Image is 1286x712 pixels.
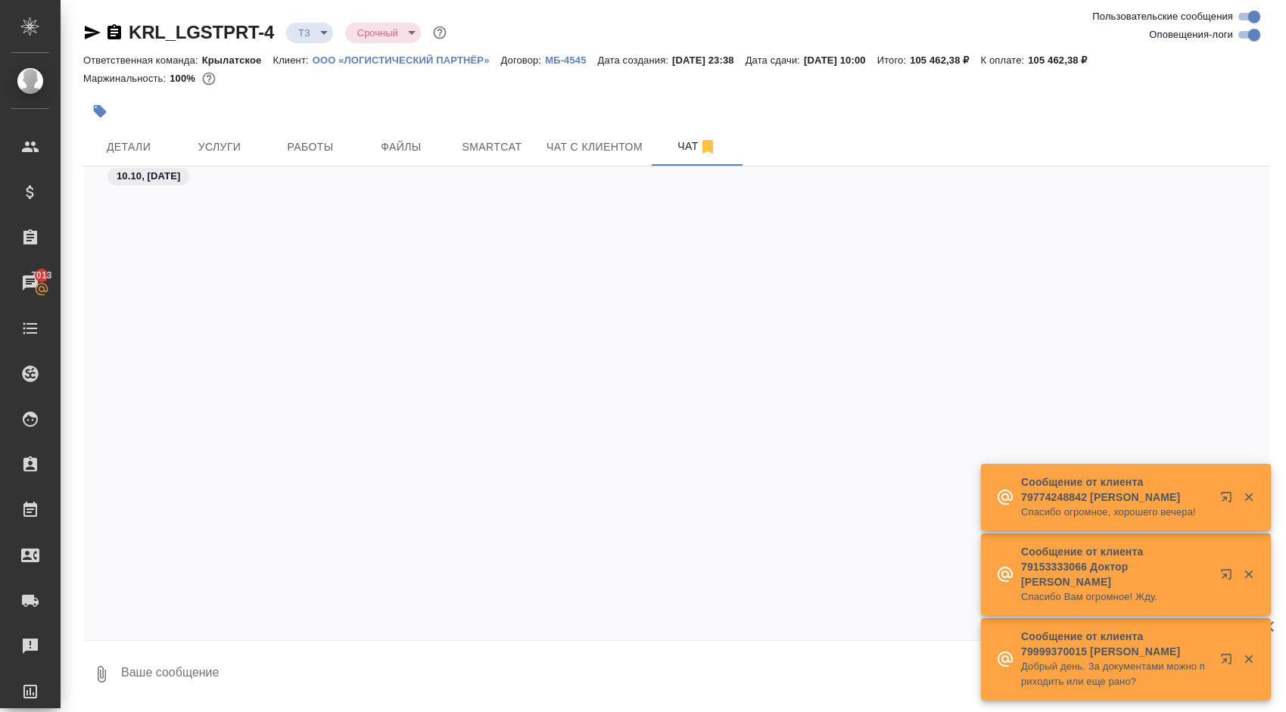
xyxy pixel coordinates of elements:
[661,137,733,156] span: Чат
[1021,589,1210,605] p: Спасибо Вам огромное! Жду.
[804,54,877,66] p: [DATE] 10:00
[1211,482,1247,518] button: Открыть в новой вкладке
[365,138,437,157] span: Файлы
[430,23,450,42] button: Доп статусы указывают на важность/срочность заказа
[746,54,804,66] p: Дата сдачи:
[1021,544,1210,589] p: Сообщение от клиента 79153333066 Доктор [PERSON_NAME]
[1233,567,1264,581] button: Закрыть
[286,23,333,43] div: ТЗ
[92,138,165,157] span: Детали
[980,54,1028,66] p: К оплате:
[83,95,117,128] button: Добавить тэг
[1149,27,1233,42] span: Оповещения-логи
[598,54,672,66] p: Дата создания:
[129,22,274,42] a: KRL_LGSTPRT-4
[1021,659,1210,689] p: Добрый день. За документами можно приходить или еще рано?
[877,54,910,66] p: Итого:
[183,138,256,157] span: Услуги
[202,54,273,66] p: Крылатское
[1211,644,1247,680] button: Открыть в новой вкладке
[910,54,980,66] p: 105 462,38 ₽
[546,138,643,157] span: Чат с клиентом
[105,23,123,42] button: Скопировать ссылку
[1021,505,1210,520] p: Спасибо огромное, хорошего вечера!
[83,23,101,42] button: Скопировать ссылку для ЯМессенджера
[272,54,312,66] p: Клиент:
[699,138,717,156] svg: Отписаться
[1028,54,1098,66] p: 105 462,38 ₽
[1021,474,1210,505] p: Сообщение от клиента 79774248842 [PERSON_NAME]
[545,53,597,66] a: МБ-4545
[294,26,315,39] button: ТЗ
[274,138,347,157] span: Работы
[353,26,403,39] button: Срочный
[313,53,501,66] a: ООО «ЛОГИСТИЧЕСКИЙ ПАРТНЁР»
[83,54,202,66] p: Ответственная команда:
[345,23,421,43] div: ТЗ
[313,54,501,66] p: ООО «ЛОГИСТИЧЕСКИЙ ПАРТНЁР»
[117,169,180,184] p: 10.10, [DATE]
[170,73,199,84] p: 100%
[501,54,546,66] p: Договор:
[199,69,219,89] button: 0.00 RUB;
[1092,9,1233,24] span: Пользовательские сообщения
[1021,629,1210,659] p: Сообщение от клиента 79999370015 [PERSON_NAME]
[1233,652,1264,666] button: Закрыть
[672,54,746,66] p: [DATE] 23:38
[4,264,57,302] a: 7013
[456,138,528,157] span: Smartcat
[83,73,170,84] p: Маржинальность:
[1233,490,1264,504] button: Закрыть
[22,268,61,283] span: 7013
[545,54,597,66] p: МБ-4545
[1211,559,1247,595] button: Открыть в новой вкладке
